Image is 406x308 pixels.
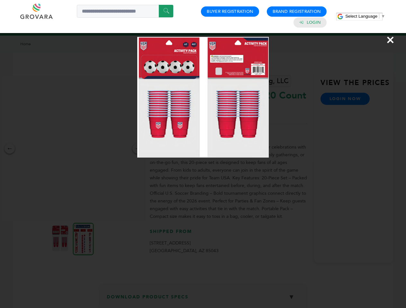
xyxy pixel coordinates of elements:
[207,9,253,14] a: Buyer Registration
[345,14,385,19] a: Select Language​
[273,9,321,14] a: Brand Registration
[307,20,321,25] a: Login
[386,31,395,49] span: ×
[381,14,385,19] span: ▼
[137,37,269,158] img: Image Preview
[77,5,173,18] input: Search a product or brand...
[345,14,377,19] span: Select Language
